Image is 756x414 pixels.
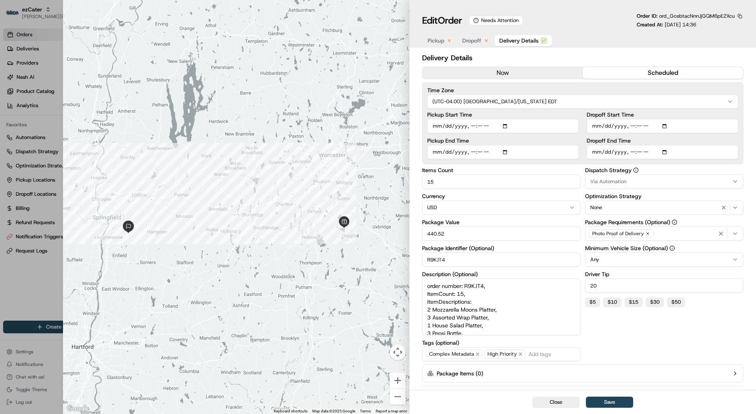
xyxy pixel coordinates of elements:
label: Currency [422,193,580,199]
a: Terms [360,409,371,413]
button: Via Automation [585,175,743,189]
button: See all [122,100,143,110]
a: 💻API Documentation [63,173,130,187]
label: Package Requirements (Optional) [585,219,743,225]
button: now [422,67,583,79]
label: Pickup End Time [427,138,579,143]
div: Past conversations [8,102,50,108]
button: Save [586,397,633,408]
label: Dropoff End Time [587,138,738,143]
label: Driver Tip [585,271,743,277]
button: Zoom out [390,389,406,405]
span: Order [438,14,462,27]
label: Optimization Strategy [585,193,743,199]
span: • [50,143,52,149]
button: Close [532,397,580,408]
div: Start new chat [35,75,129,83]
button: Photo Proof of Delivery [585,226,743,241]
button: Start new chat [134,77,143,87]
div: 💻 [67,176,73,183]
label: Package Items ( 0 ) [437,369,483,377]
a: Powered byPylon [56,195,95,201]
a: Open this area in Google Maps (opens a new window) [65,404,91,414]
h2: Delivery Details [422,52,743,63]
button: Package Requirements (Optional) [672,219,677,225]
span: Via Automation [590,178,626,185]
div: 📗 [8,176,14,183]
span: Photo Proof of Delivery [592,230,644,237]
label: Package Identifier (Optional) [422,245,580,251]
p: Welcome 👋 [8,31,143,44]
button: $30 [646,297,664,307]
span: [DATE] [54,143,70,149]
button: Minimum Vehicle Size (Optional) [669,245,675,251]
a: Report a map error [376,409,407,413]
button: scheduled [583,67,743,79]
button: $50 [667,297,685,307]
img: Nash [8,7,24,23]
input: Enter package identifier [422,252,580,267]
label: Dispatch Strategy [585,167,743,173]
span: Delivery Details [499,37,539,45]
input: Clear [20,50,130,59]
label: Package Value [422,219,580,225]
span: Complex Metadata [426,349,482,359]
span: Pylon [78,195,95,201]
span: ord_GcebtacNnnJjGQM6pE2Xcu [659,13,735,19]
span: Knowledge Base [16,176,60,184]
div: We're available if you need us! [35,83,108,89]
input: Enter items count [422,175,580,189]
button: Zoom in [390,373,406,388]
textarea: order number: R9KJT4, ItemCount: 15, itemDescriptions: 2 Mozzarella Moons Platter, 3 Assorted Wra... [422,278,580,335]
p: Order ID: [637,13,735,20]
input: Enter driver tip [585,278,743,293]
img: ezil cloma [8,136,20,148]
span: None [590,204,602,211]
label: Pickup Start Time [427,112,579,117]
span: Dropoff [462,37,481,45]
img: 1736555255976-a54dd68f-1ca7-489b-9aae-adbdc363a1c4 [8,75,22,89]
a: 📗Knowledge Base [5,173,63,187]
p: Created At: [637,21,696,28]
h1: Edit [422,14,462,27]
img: nakirzaman [8,114,20,127]
label: Description (Optional) [422,271,580,277]
label: Dropoff Start Time [587,112,738,117]
span: API Documentation [74,176,126,184]
span: High Priority [484,349,525,359]
span: [DATE] 14:36 [665,21,696,28]
span: Map data ©2025 Google [312,409,355,413]
button: Map camera controls [390,344,406,360]
button: $10 [603,297,621,307]
button: Dispatch Strategy [633,167,639,173]
label: Minimum Vehicle Size (Optional) [585,245,743,251]
input: Add tags [527,349,577,359]
label: Items Count [422,167,580,173]
span: nakirzaman [24,122,52,128]
span: ezil cloma [24,143,48,149]
button: $15 [624,297,643,307]
input: Enter package value [422,226,580,241]
span: [DATE] [58,122,74,128]
span: • [54,122,56,128]
button: None [585,201,743,215]
label: Tags (optional) [422,340,580,345]
button: $5 [585,297,600,307]
label: Time Zone [427,87,738,93]
img: 4037041995827_4c49e92c6e3ed2e3ec13_72.png [17,75,31,89]
div: Needs Attention [469,16,523,25]
button: Keyboard shortcuts [274,408,308,414]
img: Google [65,404,91,414]
button: Package Items (0) [422,364,743,382]
span: Pickup [428,37,444,45]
